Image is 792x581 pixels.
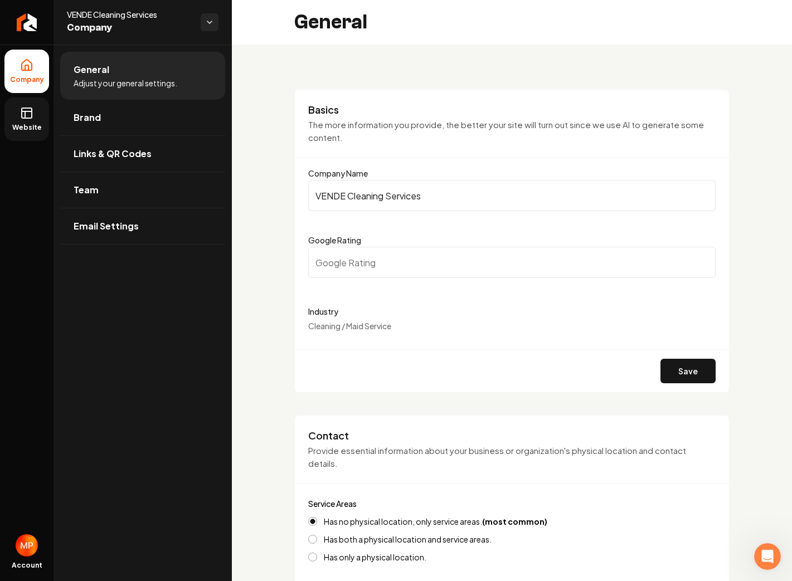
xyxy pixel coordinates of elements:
[308,235,361,245] label: Google Rating
[60,208,225,244] a: Email Settings
[17,13,37,31] img: Rebolt Logo
[308,321,391,331] span: Cleaning / Maid Service
[324,517,547,525] label: Has no physical location, only service areas.
[8,123,46,132] span: Website
[67,9,192,20] span: VENDE Cleaning Services
[754,543,781,570] iframe: Intercom live chat
[294,11,367,33] h2: General
[74,183,99,197] span: Team
[660,359,716,383] button: Save
[12,561,42,570] span: Account
[308,119,716,144] p: The more information you provide, the better your site will turn out since we use AI to generate ...
[308,445,716,470] p: Provide essential information about your business or organization's physical location and contact...
[324,553,426,561] label: Has only a physical location.
[74,219,139,233] span: Email Settings
[74,147,152,160] span: Links & QR Codes
[74,111,101,124] span: Brand
[308,499,357,509] label: Service Areas
[60,172,225,208] a: Team
[60,100,225,135] a: Brand
[16,534,38,556] button: Open user button
[308,429,716,442] h3: Contact
[4,97,49,141] a: Website
[482,516,547,526] strong: (most common)
[308,180,716,211] input: Company Name
[16,534,38,556] img: Melissa Pranzo
[308,305,716,318] label: Industry
[6,75,48,84] span: Company
[308,103,716,116] h3: Basics
[308,168,368,178] label: Company Name
[308,247,716,278] input: Google Rating
[67,20,192,36] span: Company
[74,63,109,76] span: General
[324,535,492,543] label: Has both a physical location and service areas.
[60,136,225,172] a: Links & QR Codes
[74,77,177,89] span: Adjust your general settings.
